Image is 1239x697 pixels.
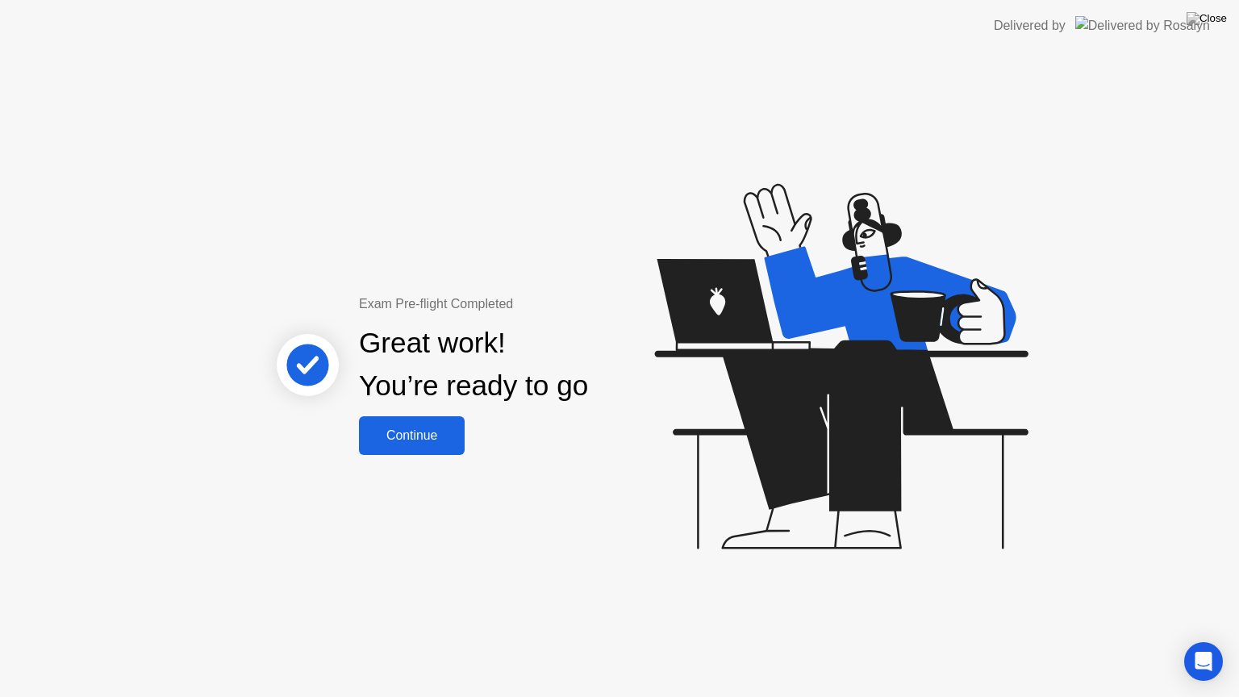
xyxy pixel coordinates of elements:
[359,294,692,314] div: Exam Pre-flight Completed
[359,416,465,455] button: Continue
[994,16,1066,35] div: Delivered by
[1075,16,1210,35] img: Delivered by Rosalyn
[359,322,588,407] div: Great work! You’re ready to go
[1184,642,1223,681] div: Open Intercom Messenger
[364,428,460,443] div: Continue
[1187,12,1227,25] img: Close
